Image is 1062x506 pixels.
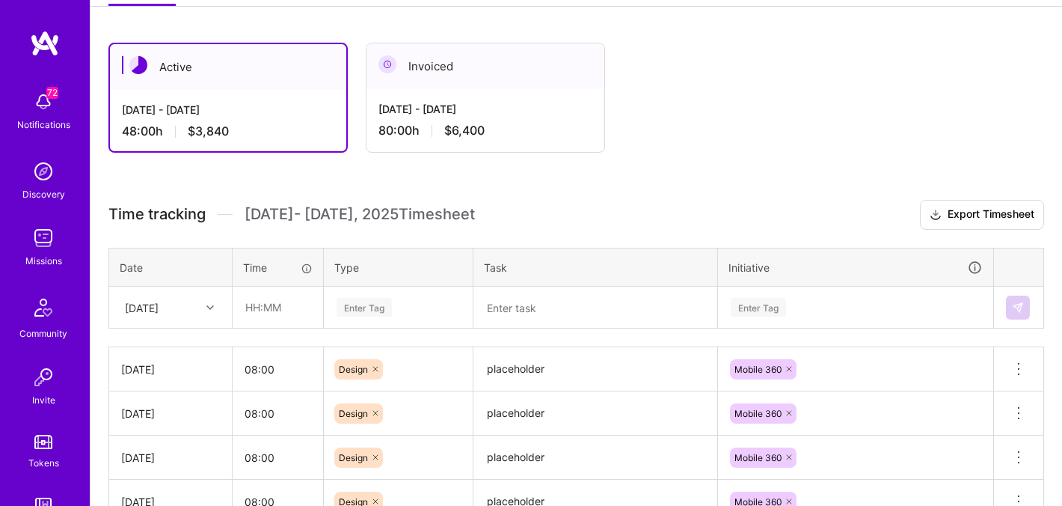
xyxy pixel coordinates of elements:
[324,248,473,287] th: Type
[378,101,592,117] div: [DATE] - [DATE]
[25,290,61,326] img: Community
[30,30,60,57] img: logo
[339,408,368,419] span: Design
[122,124,334,139] div: 48:00 h
[378,123,592,138] div: 80:00 h
[734,452,782,463] span: Mobile 360
[475,349,716,390] textarea: placeholder
[206,304,214,311] i: icon Chevron
[339,364,368,375] span: Design
[233,350,323,389] input: HH:MM
[366,43,604,89] div: Invoiced
[728,259,983,276] div: Initiative
[473,248,718,287] th: Task
[28,223,58,253] img: teamwork
[930,207,942,223] i: icon Download
[108,205,206,224] span: Time tracking
[243,260,313,275] div: Time
[109,248,233,287] th: Date
[25,253,62,269] div: Missions
[34,435,52,449] img: tokens
[122,102,334,118] div: [DATE] - [DATE]
[28,156,58,186] img: discovery
[28,455,59,471] div: Tokens
[339,452,368,463] span: Design
[475,393,716,434] textarea: placeholder
[444,123,485,138] span: $6,400
[245,205,475,224] span: [DATE] - [DATE] , 2025 Timesheet
[46,87,58,99] span: 72
[110,44,346,90] div: Active
[125,299,159,315] div: [DATE]
[233,287,322,327] input: HH:MM
[22,186,65,202] div: Discovery
[378,55,396,73] img: Invoiced
[32,392,55,408] div: Invite
[475,437,716,478] textarea: placeholder
[28,362,58,392] img: Invite
[920,200,1044,230] button: Export Timesheet
[121,450,220,466] div: [DATE]
[28,87,58,117] img: bell
[19,326,67,341] div: Community
[233,394,323,433] input: HH:MM
[233,438,323,478] input: HH:MM
[337,296,392,319] div: Enter Tag
[17,117,70,132] div: Notifications
[1012,302,1024,314] img: Submit
[734,408,782,419] span: Mobile 360
[731,296,786,319] div: Enter Tag
[121,362,220,377] div: [DATE]
[129,56,147,74] img: Active
[121,406,220,421] div: [DATE]
[188,124,229,139] span: $3,840
[734,364,782,375] span: Mobile 360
